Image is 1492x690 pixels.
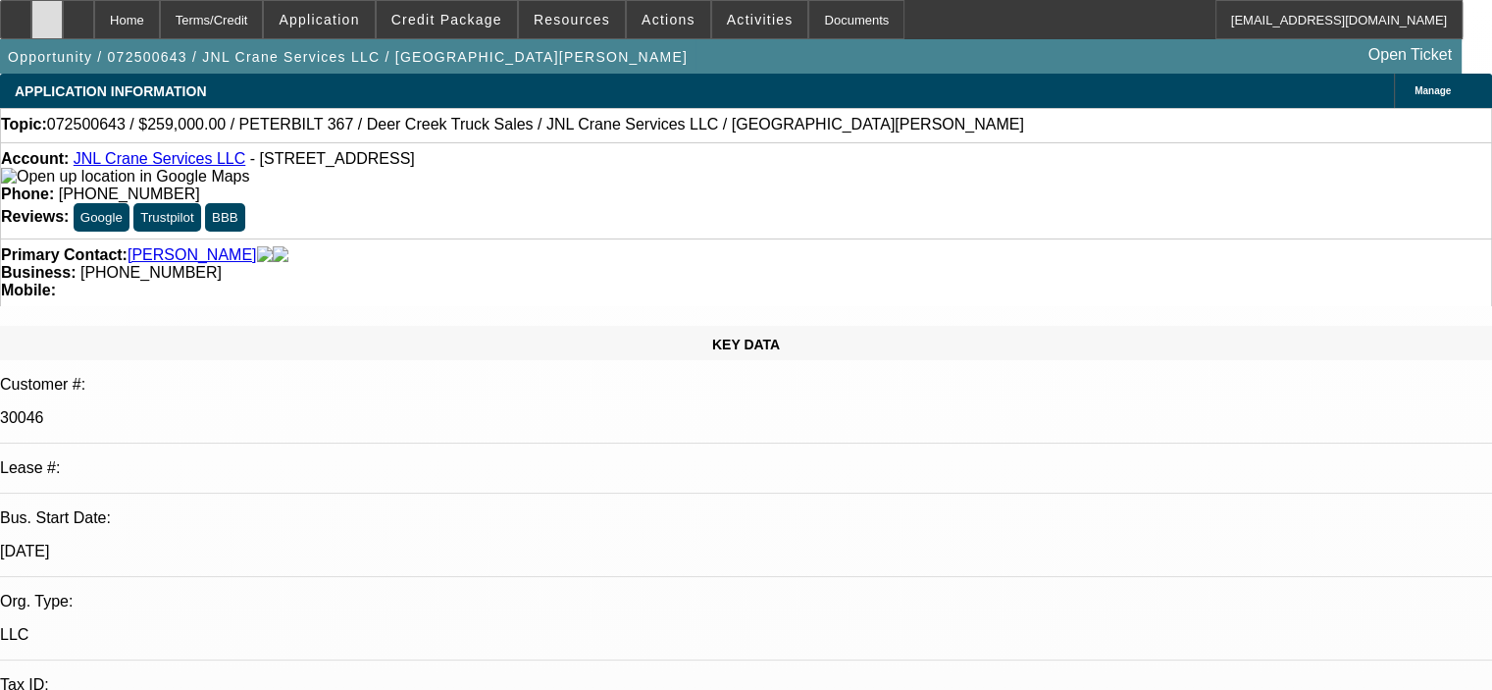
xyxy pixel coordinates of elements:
[1,116,47,133] strong: Topic:
[133,203,200,232] button: Trustpilot
[1,246,128,264] strong: Primary Contact:
[47,116,1024,133] span: 072500643 / $259,000.00 / PETERBILT 367 / Deer Creek Truck Sales / JNL Crane Services LLC / [GEOG...
[74,150,245,167] a: JNL Crane Services LLC
[1,168,249,185] a: View Google Maps
[377,1,517,38] button: Credit Package
[279,12,359,27] span: Application
[1,208,69,225] strong: Reviews:
[59,186,200,202] span: [PHONE_NUMBER]
[80,264,222,281] span: [PHONE_NUMBER]
[642,12,695,27] span: Actions
[273,246,288,264] img: linkedin-icon.png
[627,1,710,38] button: Actions
[257,246,273,264] img: facebook-icon.png
[1,282,56,298] strong: Mobile:
[128,246,257,264] a: [PERSON_NAME]
[1,186,54,202] strong: Phone:
[727,12,794,27] span: Activities
[1,168,249,186] img: Open up location in Google Maps
[1,150,69,167] strong: Account:
[74,203,129,232] button: Google
[1361,38,1460,72] a: Open Ticket
[712,1,808,38] button: Activities
[391,12,502,27] span: Credit Package
[8,49,688,65] span: Opportunity / 072500643 / JNL Crane Services LLC / [GEOGRAPHIC_DATA][PERSON_NAME]
[534,12,610,27] span: Resources
[712,337,780,352] span: KEY DATA
[205,203,245,232] button: BBB
[250,150,415,167] span: - [STREET_ADDRESS]
[1415,85,1451,96] span: Manage
[15,83,206,99] span: APPLICATION INFORMATION
[1,264,76,281] strong: Business:
[519,1,625,38] button: Resources
[264,1,374,38] button: Application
